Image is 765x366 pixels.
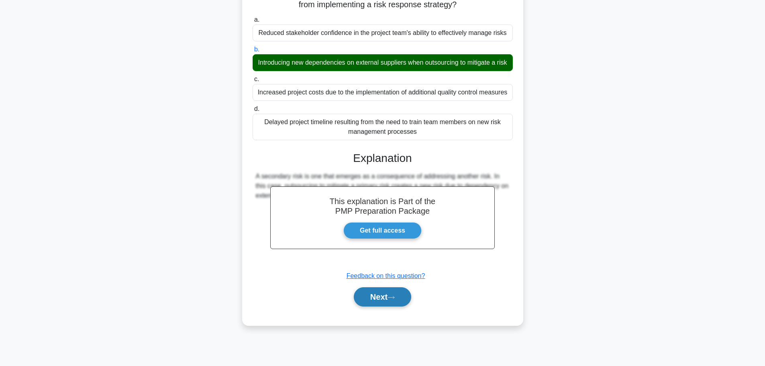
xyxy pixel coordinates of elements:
div: Delayed project timeline resulting from the need to train team members on new risk management pro... [253,114,513,140]
h3: Explanation [257,151,508,165]
span: d. [254,105,259,112]
a: Feedback on this question? [347,272,425,279]
div: Increased project costs due to the implementation of additional quality control measures [253,84,513,101]
span: b. [254,46,259,53]
span: c. [254,76,259,82]
div: Reduced stakeholder confidence in the project team's ability to effectively manage risks [253,25,513,41]
span: a. [254,16,259,23]
div: A secondary risk is one that emerges as a consequence of addressing another risk. In this case, o... [256,172,510,200]
div: Introducing new dependencies on external suppliers when outsourcing to mitigate a risk [253,54,513,71]
button: Next [354,287,411,307]
a: Get full access [343,222,422,239]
